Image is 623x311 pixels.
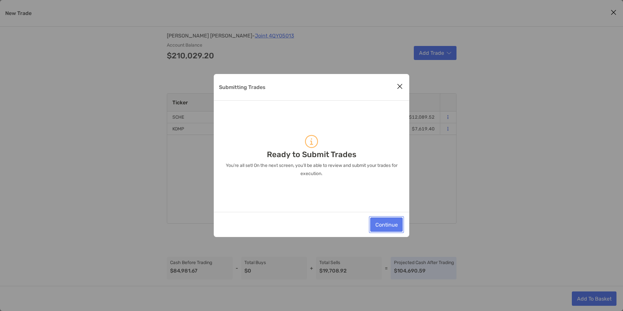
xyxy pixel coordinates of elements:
p: Ready to Submit Trades [267,151,356,159]
p: Submitting Trades [219,83,266,91]
button: Close modal [395,82,405,92]
button: Continue [370,217,403,232]
p: You’re all set! On the next screen, you’ll be able to review and submit your trades for execution. [222,161,401,178]
div: Submitting Trades [214,74,409,237]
